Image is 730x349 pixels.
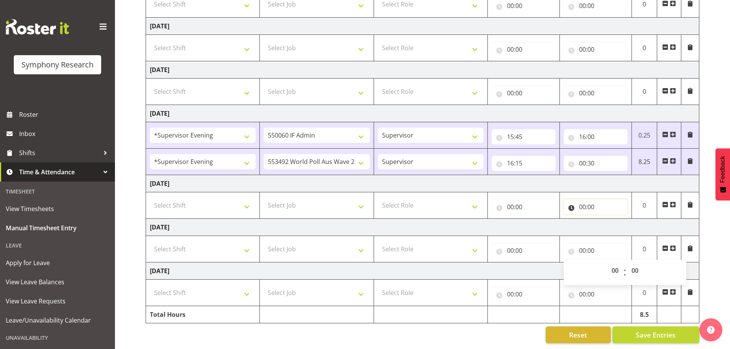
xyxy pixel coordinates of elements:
[564,199,628,215] input: Click to select...
[146,219,699,236] td: [DATE]
[146,105,699,122] td: [DATE]
[492,42,556,57] input: Click to select...
[146,18,699,35] td: [DATE]
[146,175,699,192] td: [DATE]
[492,85,556,101] input: Click to select...
[2,311,113,330] a: Leave/Unavailability Calendar
[623,263,626,282] span: :
[6,257,109,269] span: Apply for Leave
[19,166,100,178] span: Time & Attendance
[492,156,556,171] input: Click to select...
[2,292,113,311] a: View Leave Requests
[632,192,657,219] td: 0
[21,59,94,70] div: Symphony Research
[2,238,113,253] div: Leave
[6,222,109,234] span: Manual Timesheet Entry
[492,287,556,302] input: Click to select...
[564,243,628,258] input: Click to select...
[564,42,628,57] input: Click to select...
[492,199,556,215] input: Click to select...
[492,129,556,144] input: Click to select...
[632,35,657,61] td: 0
[564,129,628,144] input: Click to select...
[569,330,587,340] span: Reset
[2,330,113,346] div: Unavailability
[2,272,113,292] a: View Leave Balances
[19,109,111,120] span: Roster
[636,330,676,340] span: Save Entries
[6,315,109,326] span: Leave/Unavailability Calendar
[632,280,657,306] td: 0
[146,61,699,79] td: [DATE]
[632,236,657,262] td: 0
[632,79,657,105] td: 0
[6,295,109,307] span: View Leave Requests
[6,203,109,215] span: View Timesheets
[19,147,100,159] span: Shifts
[632,122,657,149] td: 0.25
[632,149,657,175] td: 8.25
[564,85,628,101] input: Click to select...
[146,262,699,280] td: [DATE]
[492,243,556,258] input: Click to select...
[6,276,109,288] span: View Leave Balances
[546,326,611,343] button: Reset
[2,184,113,199] div: Timesheet
[707,326,715,334] img: help-xxl-2.png
[564,156,628,171] input: Click to select...
[719,156,726,183] span: Feedback
[19,128,111,139] span: Inbox
[6,19,69,34] img: Rosterit website logo
[2,253,113,272] a: Apply for Leave
[146,306,260,323] td: Total Hours
[632,306,657,323] td: 8.5
[715,148,730,200] button: Feedback - Show survey
[612,326,699,343] button: Save Entries
[2,218,113,238] a: Manual Timesheet Entry
[564,287,628,302] input: Click to select...
[2,199,113,218] a: View Timesheets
